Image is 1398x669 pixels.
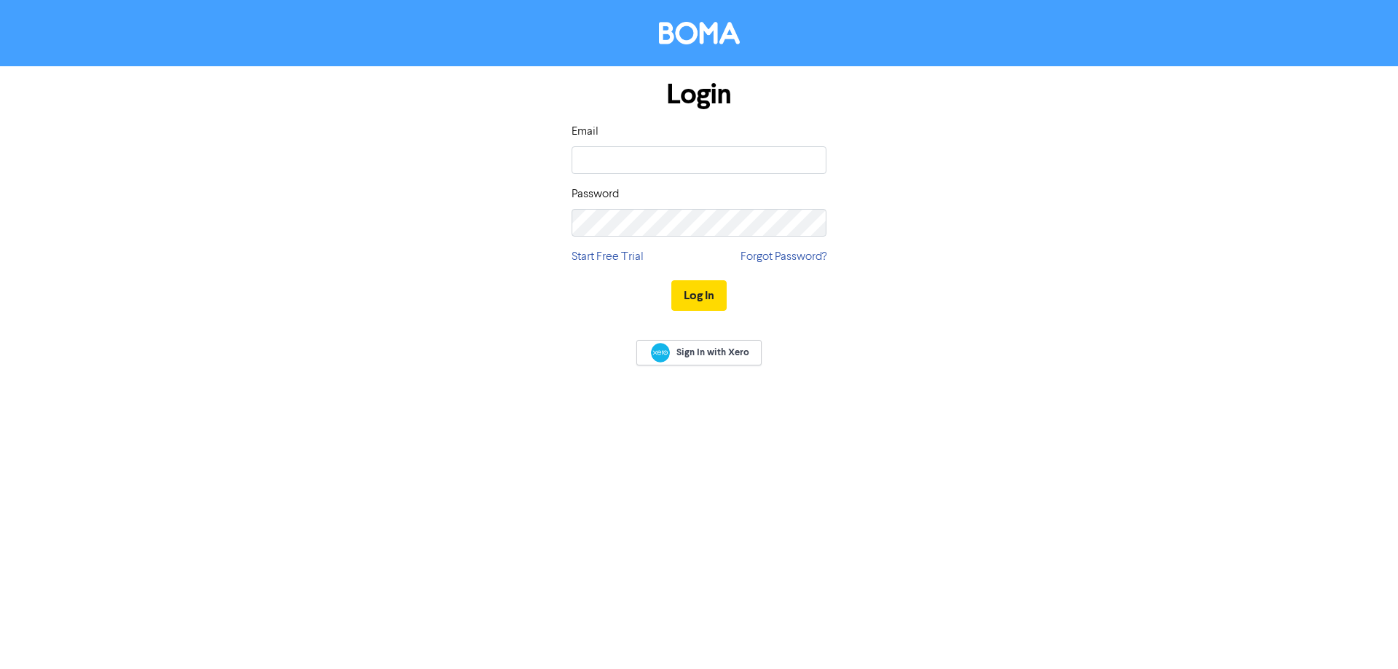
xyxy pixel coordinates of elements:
[572,186,619,203] label: Password
[741,248,826,266] a: Forgot Password?
[572,78,826,111] h1: Login
[572,248,644,266] a: Start Free Trial
[636,340,762,365] a: Sign In with Xero
[651,343,670,363] img: Xero logo
[676,346,749,359] span: Sign In with Xero
[659,22,740,44] img: BOMA Logo
[572,123,599,140] label: Email
[671,280,727,311] button: Log In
